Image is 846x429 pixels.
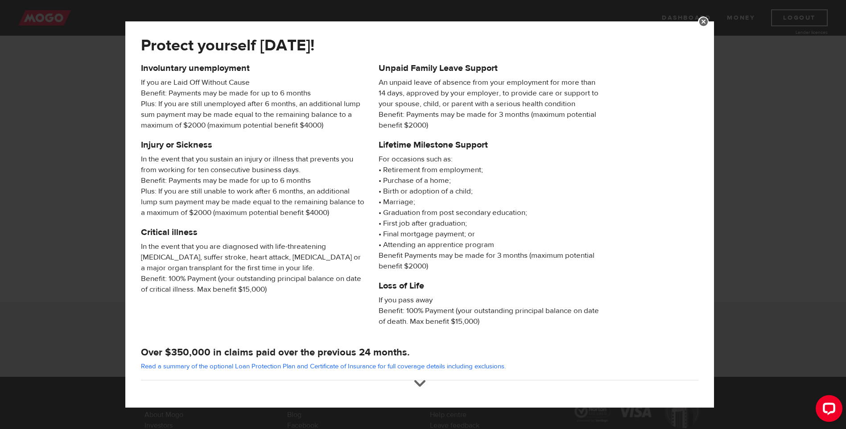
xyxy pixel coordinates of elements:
p: • Retirement from employment; • Purchase of a home; • Birth or adoption of a child; • Marriage; •... [379,154,603,272]
h5: Loss of Life [379,280,603,291]
h5: Critical illness [141,227,365,238]
iframe: LiveChat chat widget [809,392,846,429]
a: Read a summary of the optional Loan Protection Plan and Certificate of Insurance for full coverag... [141,362,506,371]
span: In the event that you sustain an injury or illness that prevents you from working for ten consecu... [141,154,365,218]
span: In the event that you are diagnosed with life-threatening [MEDICAL_DATA], suffer stroke, heart at... [141,241,365,295]
h5: Injury or Sickness [141,140,365,150]
span: For occasions such as: [379,154,603,165]
span: If you pass away Benefit: 100% Payment (your outstanding principal balance on date of death. Max ... [379,295,603,327]
span: An unpaid leave of absence from your employment for more than 14 days, approved by your employer,... [379,77,603,131]
h4: Over $350,000 in claims paid over the previous 24 months. [141,346,698,359]
span: If you are Laid Off Without Cause Benefit: Payments may be made for up to 6 months Plus: If you a... [141,77,365,131]
h5: Lifetime Milestone Support [379,140,603,150]
h5: Unpaid Family Leave Support [379,63,603,74]
h5: Involuntary unemployment [141,63,365,74]
h2: Protect yourself [DATE]! [141,36,651,55]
